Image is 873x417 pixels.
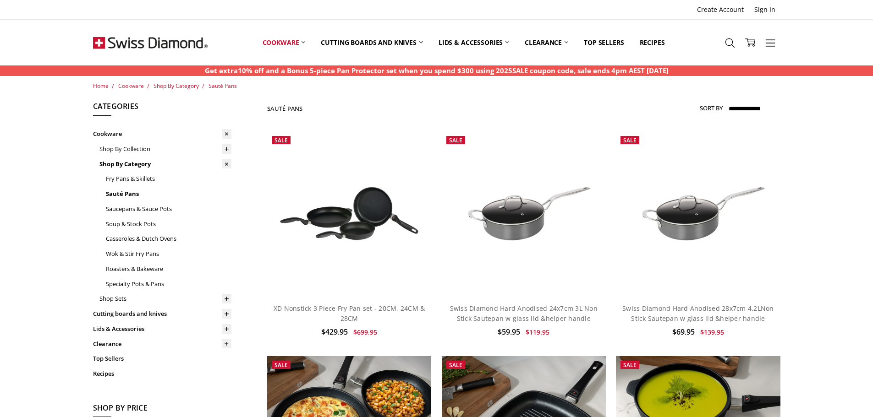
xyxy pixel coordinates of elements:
img: Free Shipping On Every Order [93,20,208,65]
a: Clearance [93,336,231,352]
a: Soup & Stock Pots [106,217,231,232]
img: Swiss Diamond Hard Anodised 24x7cm 3L Non Stick Sautepan w glass lid &helper handle [442,159,606,268]
a: Top Sellers [576,22,631,63]
a: Lids & Accessories [431,22,517,63]
a: Cutting boards and knives [93,306,231,321]
span: $699.95 [353,328,377,336]
a: Saucepans & Sauce Pots [106,201,231,217]
a: Swiss Diamond Hard Anodised 24x7cm 3L Non Stick Sautepan w glass lid &helper handle [450,304,598,323]
a: XD Nonstick 3 Piece Fry Pan set - 20CM, 24CM & 28CM [267,131,431,295]
a: Cookware [255,22,313,63]
span: Sale [449,136,462,144]
a: Clearance [517,22,576,63]
a: Add to Cart [278,268,421,285]
a: Cookware [118,82,144,90]
img: Swiss Diamond Hard Anodised 28x7cm 4.2LNon Stick Sautepan w glass lid &helper handle [616,159,780,268]
span: Sale [275,136,288,144]
span: Sale [623,361,637,369]
a: Sauté Pans [209,82,237,90]
span: Sale [275,361,288,369]
a: Create Account [692,3,749,16]
span: Sale [449,361,462,369]
a: Specialty Pots & Pans [106,276,231,292]
span: $429.95 [321,327,348,337]
a: Cutting boards and knives [313,22,431,63]
img: XD Nonstick 3 Piece Fry Pan set - 20CM, 24CM & 28CM [267,173,431,255]
a: Swiss Diamond Hard Anodised 28x7cm 4.2LNon Stick Sautepan w glass lid &helper handle [622,304,774,323]
label: Sort By [700,101,723,115]
a: Lids & Accessories [93,321,231,336]
span: $69.95 [672,327,695,337]
span: $119.95 [526,328,549,336]
a: Shop By Category [99,157,231,172]
a: Add to Cart [452,268,595,285]
p: Get extra10% off and a Bonus 5-piece Pan Protector set when you spend $300 using 2025SALE coupon ... [205,65,669,76]
h1: Sauté Pans [267,105,303,112]
a: Top Sellers [93,351,231,366]
a: Home [93,82,109,90]
a: Sign In [749,3,780,16]
a: Wok & Stir Fry Pans [106,246,231,261]
span: Sale [623,136,637,144]
a: Swiss Diamond Hard Anodised 24x7cm 3L Non Stick Sautepan w glass lid &helper handle [442,131,606,295]
a: Fry Pans & Skillets [106,171,231,186]
h5: Categories [93,101,231,116]
a: Cookware [93,126,231,141]
span: $139.95 [700,328,724,336]
a: Recipes [93,366,231,381]
a: Recipes [632,22,673,63]
a: Roasters & Bakeware [106,261,231,276]
a: Swiss Diamond Hard Anodised 28x7cm 4.2LNon Stick Sautepan w glass lid &helper handle [616,131,780,295]
a: Shop By Category [154,82,199,90]
a: Shop Sets [99,291,231,306]
a: Sauté Pans [106,186,231,201]
a: XD Nonstick 3 Piece Fry Pan set - 20CM, 24CM & 28CM [274,304,425,323]
span: $59.95 [498,327,520,337]
a: Shop By Collection [99,141,231,157]
a: Casseroles & Dutch Ovens [106,231,231,246]
a: Add to Cart [626,268,770,285]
